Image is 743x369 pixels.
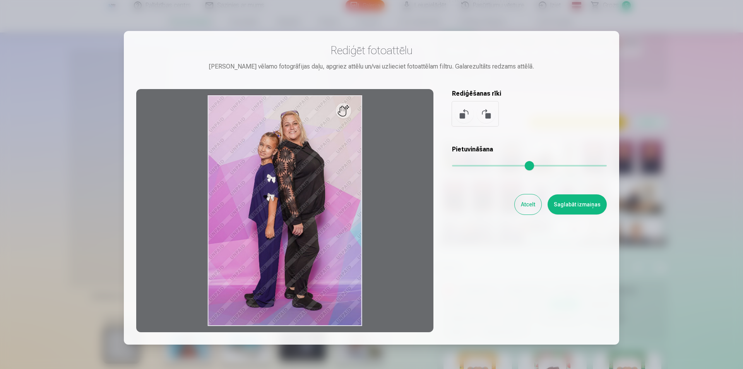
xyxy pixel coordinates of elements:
[452,89,607,98] h5: Rediģēšanas rīki
[136,62,607,71] div: [PERSON_NAME] vēlamo fotogrāfijas daļu, apgriez attēlu un/vai uzlieciet fotoattēlam filtru. Galar...
[515,194,541,215] button: Atcelt
[548,194,607,215] button: Saglabāt izmaiņas
[136,43,607,57] h3: Rediģēt fotoattēlu
[452,145,607,154] h5: Pietuvināšana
